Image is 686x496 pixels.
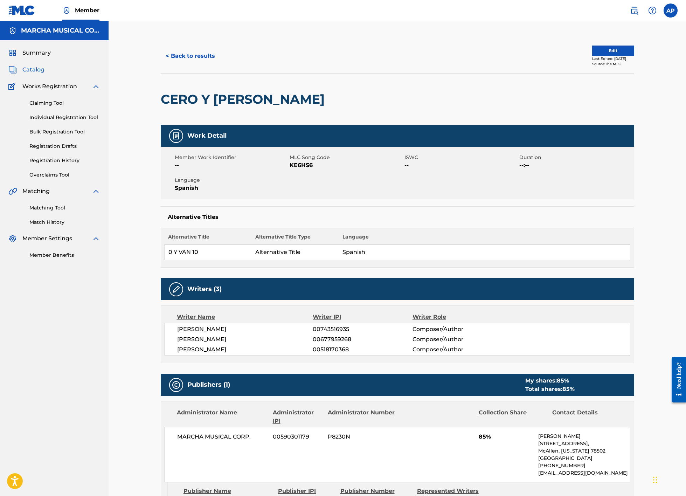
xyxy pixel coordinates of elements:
[22,66,44,74] span: Catalog
[538,455,630,462] p: [GEOGRAPHIC_DATA]
[168,214,627,221] h5: Alternative Titles
[525,377,575,385] div: My shares:
[525,385,575,393] div: Total shares:
[8,82,18,91] img: Works Registration
[413,313,503,321] div: Writer Role
[313,313,413,321] div: Writer IPI
[417,487,488,495] div: Represented Writers
[648,6,657,15] img: help
[29,219,100,226] a: Match History
[519,154,632,161] span: Duration
[172,285,180,294] img: Writers
[177,433,268,441] span: MARCHA MUSICAL CORP.
[29,252,100,259] a: Member Benefits
[562,386,575,392] span: 85 %
[645,4,659,18] div: Help
[8,5,35,15] img: MLC Logo
[175,161,288,170] span: --
[8,66,17,74] img: Catalog
[519,161,632,170] span: --:--
[165,244,252,260] td: 0 Y VAN 10
[653,469,657,490] div: Arrastrar
[8,66,44,74] a: CatalogCatalog
[278,487,335,495] div: Publisher IPI
[538,462,630,469] p: [PHONE_NUMBER]
[538,433,630,440] p: [PERSON_NAME]
[651,462,686,496] div: Widget de chat
[404,154,518,161] span: ISWC
[177,313,313,321] div: Writer Name
[339,244,630,260] td: Spanish
[187,285,222,293] h5: Writers (3)
[413,325,503,333] span: Composer/Author
[538,447,630,455] p: McAllen, [US_STATE] 78502
[29,114,100,121] a: Individual Registration Tool
[8,49,17,57] img: Summary
[290,161,403,170] span: KE6HS6
[479,433,533,441] span: 85%
[161,47,220,65] button: < Back to results
[161,91,328,107] h2: CERO Y [PERSON_NAME]
[252,244,339,260] td: Alternative Title
[538,440,630,447] p: [STREET_ADDRESS],
[22,187,50,195] span: Matching
[538,469,630,477] p: [EMAIL_ADDRESS][DOMAIN_NAME]
[172,381,180,389] img: Publishers
[273,408,323,425] div: Administrator IPI
[592,46,634,56] button: Edit
[8,49,51,57] a: SummarySummary
[8,234,17,243] img: Member Settings
[339,233,630,244] th: Language
[177,325,313,333] span: [PERSON_NAME]
[313,335,412,344] span: 00677959268
[252,233,339,244] th: Alternative Title Type
[183,487,273,495] div: Publisher Name
[313,325,412,333] span: 00743516935
[328,408,396,425] div: Administrator Number
[290,154,403,161] span: MLC Song Code
[22,82,77,91] span: Works Registration
[557,377,569,384] span: 85 %
[29,204,100,212] a: Matching Tool
[29,157,100,164] a: Registration History
[29,171,100,179] a: Overclaims Tool
[75,6,99,14] span: Member
[175,154,288,161] span: Member Work Identifier
[172,132,180,140] img: Work Detail
[630,6,638,15] img: search
[404,161,518,170] span: --
[29,128,100,136] a: Bulk Registration Tool
[92,234,100,243] img: expand
[92,187,100,195] img: expand
[592,61,634,67] div: Source: The MLC
[313,345,412,354] span: 00518170368
[62,6,71,15] img: Top Rightsholder
[187,132,227,140] h5: Work Detail
[177,345,313,354] span: [PERSON_NAME]
[21,27,100,35] h5: MARCHA MUSICAL CORP.
[8,27,17,35] img: Accounts
[177,408,268,425] div: Administrator Name
[552,408,620,425] div: Contact Details
[592,56,634,61] div: Last Edited: [DATE]
[22,49,51,57] span: Summary
[651,462,686,496] iframe: Chat Widget
[177,335,313,344] span: [PERSON_NAME]
[328,433,396,441] span: P8230N
[664,4,678,18] div: User Menu
[273,433,323,441] span: 00590301179
[22,234,72,243] span: Member Settings
[165,233,252,244] th: Alternative Title
[8,187,17,195] img: Matching
[92,82,100,91] img: expand
[413,335,503,344] span: Composer/Author
[340,487,412,495] div: Publisher Number
[29,99,100,107] a: Claiming Tool
[175,177,288,184] span: Language
[187,381,230,389] h5: Publishers (1)
[479,408,547,425] div: Collection Share
[666,351,686,408] iframe: Resource Center
[175,184,288,192] span: Spanish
